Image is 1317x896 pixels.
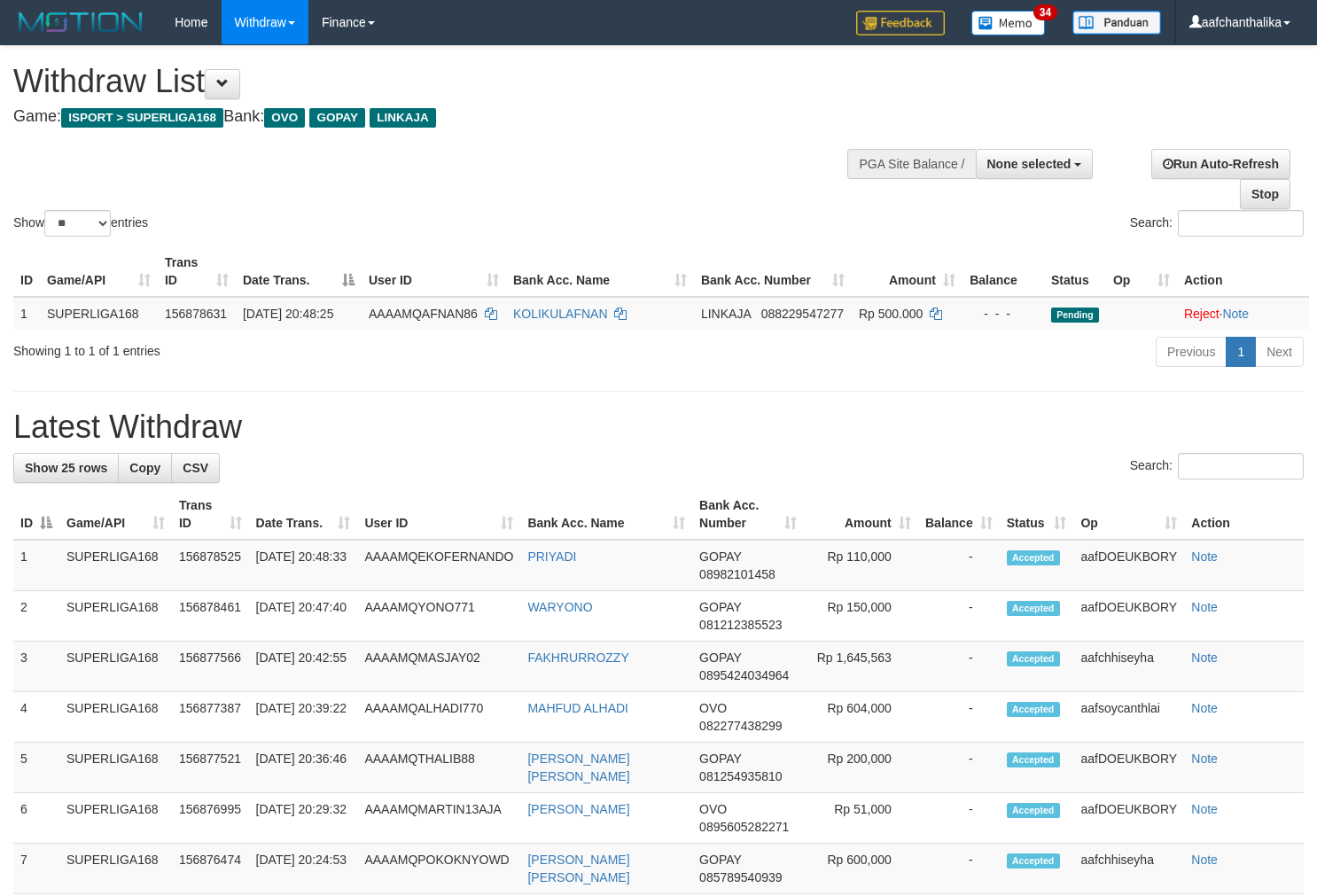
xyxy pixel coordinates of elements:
a: [PERSON_NAME] [PERSON_NAME] [527,853,629,884]
th: Op: activate to sort column ascending [1073,489,1184,540]
span: GOPAY [699,651,741,665]
button: None selected [976,149,1094,179]
span: Copy 081212385523 to clipboard [699,618,782,632]
td: Rp 600,000 [804,844,918,894]
th: Action [1184,489,1304,540]
span: Copy 088229547277 to clipboard [761,307,844,321]
span: 156878631 [165,307,227,321]
td: [DATE] 20:48:33 [249,540,358,591]
td: aafDOEUKBORY [1073,743,1184,793]
td: - [918,844,1000,894]
h1: Withdraw List [13,64,861,99]
a: Note [1191,701,1218,715]
th: Balance: activate to sort column ascending [918,489,1000,540]
label: Search: [1130,210,1304,237]
td: Rp 1,645,563 [804,642,918,692]
td: 156877566 [172,642,249,692]
span: Accepted [1007,702,1060,717]
td: [DATE] 20:42:55 [249,642,358,692]
td: Rp 110,000 [804,540,918,591]
td: SUPERLIGA168 [59,642,172,692]
td: Rp 200,000 [804,743,918,793]
a: Note [1191,752,1218,766]
div: Showing 1 to 1 of 1 entries [13,335,535,360]
a: Show 25 rows [13,453,119,483]
td: SUPERLIGA168 [59,743,172,793]
a: 1 [1226,337,1256,367]
a: CSV [171,453,220,483]
div: PGA Site Balance / [847,149,975,179]
td: aafsoycanthlai [1073,692,1184,743]
span: OVO [699,802,727,816]
td: 2 [13,591,59,642]
td: 156878461 [172,591,249,642]
th: Action [1177,246,1309,297]
a: [PERSON_NAME] [PERSON_NAME] [527,752,629,783]
label: Show entries [13,210,148,237]
td: Rp 150,000 [804,591,918,642]
a: WARYONO [527,600,592,614]
th: Game/API: activate to sort column ascending [40,246,158,297]
td: Rp 51,000 [804,793,918,844]
td: 1 [13,540,59,591]
th: Date Trans.: activate to sort column ascending [249,489,358,540]
th: Trans ID: activate to sort column ascending [158,246,236,297]
label: Search: [1130,453,1304,479]
a: Copy [118,453,172,483]
td: aafDOEUKBORY [1073,793,1184,844]
span: CSV [183,461,208,475]
span: Accepted [1007,651,1060,666]
span: GOPAY [309,108,365,128]
td: - [918,591,1000,642]
td: 156876995 [172,793,249,844]
span: Pending [1051,308,1099,323]
a: Previous [1156,337,1227,367]
td: - [918,743,1000,793]
select: Showentries [44,210,111,237]
a: Note [1191,600,1218,614]
th: ID [13,246,40,297]
td: - [918,692,1000,743]
th: Bank Acc. Number: activate to sort column ascending [694,246,852,297]
td: 156876474 [172,844,249,894]
span: Accepted [1007,803,1060,818]
th: ID: activate to sort column descending [13,489,59,540]
td: 7 [13,844,59,894]
td: aafDOEUKBORY [1073,591,1184,642]
td: - [918,642,1000,692]
a: Reject [1184,307,1220,321]
span: Accepted [1007,752,1060,767]
td: 4 [13,692,59,743]
th: Trans ID: activate to sort column ascending [172,489,249,540]
td: 5 [13,743,59,793]
th: Amount: activate to sort column ascending [852,246,962,297]
td: · [1177,297,1309,330]
a: [PERSON_NAME] [527,802,629,816]
span: GOPAY [699,600,741,614]
span: None selected [987,157,1072,171]
td: - [918,793,1000,844]
span: ISPORT > SUPERLIGA168 [61,108,223,128]
td: [DATE] 20:36:46 [249,743,358,793]
th: User ID: activate to sort column ascending [357,489,520,540]
td: aafDOEUKBORY [1073,540,1184,591]
th: Bank Acc. Number: activate to sort column ascending [692,489,804,540]
a: Note [1191,853,1218,867]
span: LINKAJA [701,307,751,321]
div: - - - [970,305,1037,323]
td: 156878525 [172,540,249,591]
h4: Game: Bank: [13,108,861,126]
td: AAAAMQEKOFERNANDO [357,540,520,591]
td: 3 [13,642,59,692]
th: Game/API: activate to sort column ascending [59,489,172,540]
td: AAAAMQYONO771 [357,591,520,642]
a: PRIYADI [527,549,576,564]
a: Run Auto-Refresh [1151,149,1290,179]
span: Accepted [1007,550,1060,565]
td: aafchhiseyha [1073,642,1184,692]
th: Balance [962,246,1044,297]
td: Rp 604,000 [804,692,918,743]
td: - [918,540,1000,591]
span: Show 25 rows [25,461,107,475]
span: 34 [1033,4,1057,20]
